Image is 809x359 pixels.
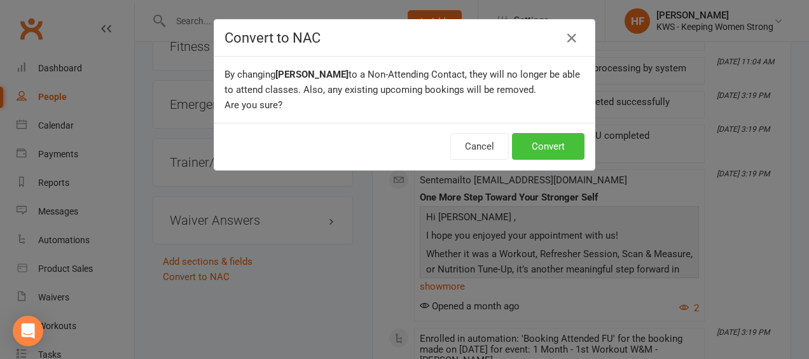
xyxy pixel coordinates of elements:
[225,30,584,46] h4: Convert to NAC
[275,69,349,80] b: [PERSON_NAME]
[13,316,43,346] div: Open Intercom Messenger
[562,28,582,48] button: Close
[512,133,584,160] button: Convert
[214,57,595,123] div: By changing to a Non-Attending Contact, they will no longer be able to attend classes. Also, any ...
[450,133,509,160] button: Cancel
